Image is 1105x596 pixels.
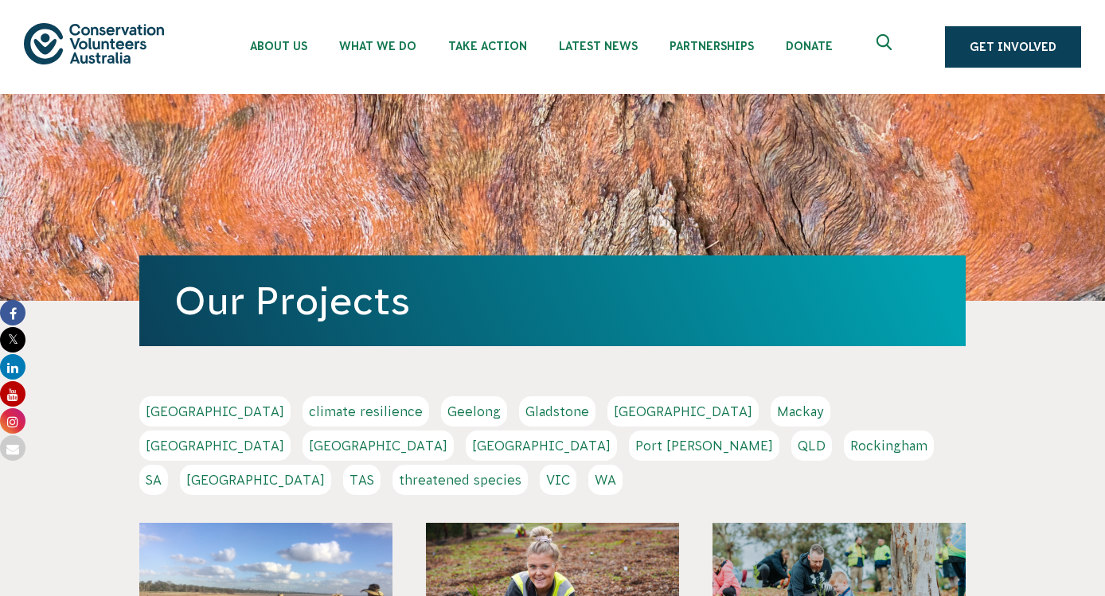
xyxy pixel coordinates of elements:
[24,23,164,64] img: logo.svg
[339,40,416,53] span: What We Do
[519,396,595,427] a: Gladstone
[343,465,381,495] a: TAS
[867,28,905,66] button: Expand search box Close search box
[771,396,830,427] a: Mackay
[180,465,331,495] a: [GEOGRAPHIC_DATA]
[139,396,291,427] a: [GEOGRAPHIC_DATA]
[629,430,779,461] a: Port [PERSON_NAME]
[607,396,759,427] a: [GEOGRAPHIC_DATA]
[139,430,291,461] a: [GEOGRAPHIC_DATA]
[945,26,1081,68] a: Get Involved
[670,40,754,53] span: Partnerships
[174,279,410,322] a: Our Projects
[786,40,833,53] span: Donate
[844,430,934,461] a: Rockingham
[791,430,832,461] a: QLD
[392,465,528,495] a: threatened species
[559,40,638,53] span: Latest News
[303,430,454,461] a: [GEOGRAPHIC_DATA]
[466,430,617,461] a: [GEOGRAPHIC_DATA]
[877,34,896,60] span: Expand search box
[303,396,429,427] a: climate resilience
[250,40,307,53] span: About Us
[448,40,527,53] span: Take Action
[139,465,168,495] a: SA
[441,396,507,427] a: Geelong
[588,465,623,495] a: WA
[540,465,576,495] a: VIC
